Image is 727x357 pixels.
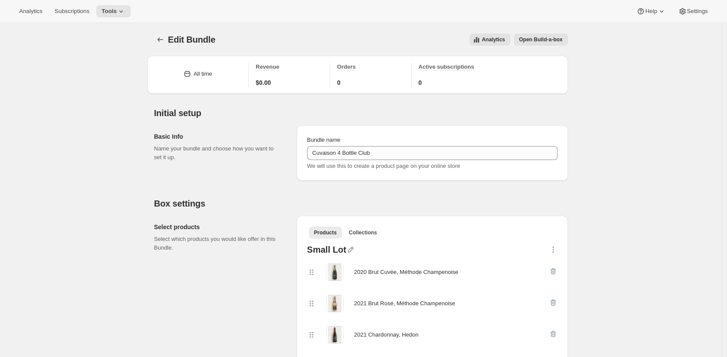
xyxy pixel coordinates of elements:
[645,8,657,15] span: Help
[154,144,283,162] p: Name your bundle and choose how you want to set it up.
[419,78,422,87] span: 0
[14,5,47,17] button: Analytics
[307,146,558,160] input: ie. Smoothie box
[349,229,377,236] span: Collections
[256,78,271,87] span: $0.00
[514,33,568,46] button: View links to open the build-a-box on the online store
[54,8,89,15] span: Subscriptions
[354,299,455,308] div: 2021 Brut Rosé, Méthode Champenoise
[470,33,510,46] button: View all analytics related to this specific bundles, within certain timeframes
[154,198,568,209] h2: Box settings
[687,8,708,15] span: Settings
[307,163,460,169] span: We will use this to create a product page on your online store
[307,245,346,257] div: Small Lot
[337,63,356,70] span: Orders
[419,63,474,70] span: Active subscriptions
[519,36,563,43] span: Open Build-a-box
[49,5,95,17] button: Subscriptions
[154,235,283,252] p: Select which products you would like offer in this Bundle.
[96,5,131,17] button: Tools
[314,229,337,236] span: Products
[354,268,458,277] div: 2020 Brut Cuvée, Méthode Champenoise
[101,8,117,15] span: Tools
[256,63,279,70] span: Revenue
[337,78,341,87] span: 0
[673,5,713,17] button: Settings
[19,8,42,15] span: Analytics
[307,137,341,143] span: Bundle name
[354,330,419,339] div: 2021 Chardonnay, Hedon
[154,108,568,118] h2: Initial setup
[154,33,166,46] button: Bundles
[482,36,505,43] span: Analytics
[168,35,216,44] span: Edit Bundle
[154,132,283,141] h2: Basic Info
[631,5,671,17] button: Help
[154,223,283,231] h2: Select products
[193,70,212,78] div: All time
